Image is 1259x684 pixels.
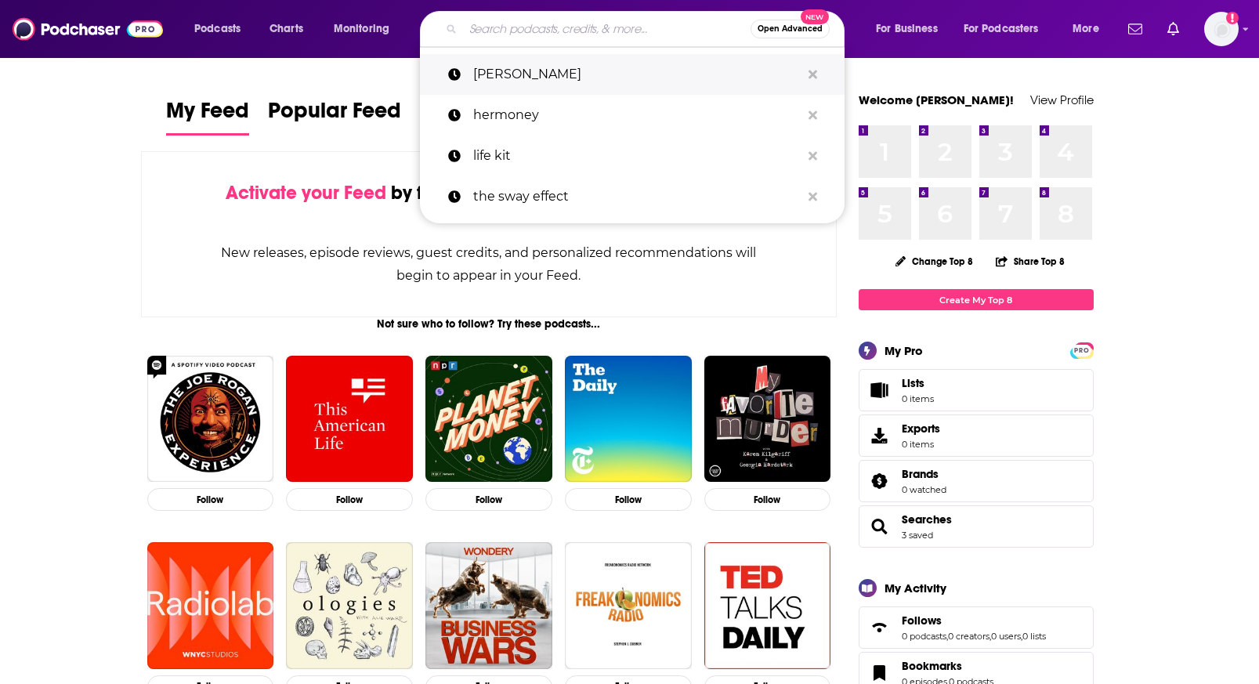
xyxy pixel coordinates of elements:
[704,542,831,669] img: TED Talks Daily
[1226,12,1239,24] svg: Add a profile image
[473,176,801,217] p: the sway effect
[1204,12,1239,46] img: User Profile
[425,542,552,669] img: Business Wars
[473,54,801,95] p: mel robbins
[565,356,692,483] img: The Daily
[220,182,758,227] div: by following Podcasts, Creators, Lists, and other Users!
[226,181,386,204] span: Activate your Feed
[1073,344,1091,356] a: PRO
[463,16,751,42] input: Search podcasts, credits, & more...
[435,11,859,47] div: Search podcasts, credits, & more...
[859,369,1094,411] a: Lists
[886,252,983,271] button: Change Top 8
[902,467,946,481] a: Brands
[902,439,940,450] span: 0 items
[902,376,924,390] span: Lists
[270,18,303,40] span: Charts
[147,488,274,511] button: Follow
[425,356,552,483] img: Planet Money
[286,488,413,511] button: Follow
[1021,631,1022,642] span: ,
[902,376,934,390] span: Lists
[995,246,1065,277] button: Share Top 8
[420,95,845,136] a: hermoney
[902,422,940,436] span: Exports
[286,356,413,483] img: This American Life
[902,393,934,404] span: 0 items
[1204,12,1239,46] span: Logged in as jciarczynski
[1073,18,1099,40] span: More
[864,662,895,684] a: Bookmarks
[704,488,831,511] button: Follow
[323,16,410,42] button: open menu
[259,16,313,42] a: Charts
[902,467,939,481] span: Brands
[473,95,801,136] p: hermoney
[565,542,692,669] img: Freakonomics Radio
[473,136,801,176] p: life kit
[864,617,895,639] a: Follows
[704,356,831,483] img: My Favorite Murder with Karen Kilgariff and Georgia Hardstark
[859,289,1094,310] a: Create My Top 8
[13,14,163,44] img: Podchaser - Follow, Share and Rate Podcasts
[420,54,845,95] a: [PERSON_NAME]
[758,25,823,33] span: Open Advanced
[953,16,1062,42] button: open menu
[859,460,1094,502] span: Brands
[989,631,991,642] span: ,
[286,542,413,669] a: Ologies with Alie Ward
[425,488,552,511] button: Follow
[946,631,948,642] span: ,
[902,512,952,527] a: Searches
[902,659,993,673] a: Bookmarks
[859,92,1014,107] a: Welcome [PERSON_NAME]!
[991,631,1021,642] a: 0 users
[859,505,1094,548] span: Searches
[1122,16,1149,42] a: Show notifications dropdown
[902,659,962,673] span: Bookmarks
[420,176,845,217] a: the sway effect
[1161,16,1185,42] a: Show notifications dropdown
[268,97,401,136] a: Popular Feed
[194,18,241,40] span: Podcasts
[902,613,1046,628] a: Follows
[1204,12,1239,46] button: Show profile menu
[902,484,946,495] a: 0 watched
[865,16,957,42] button: open menu
[964,18,1039,40] span: For Podcasters
[864,516,895,537] a: Searches
[166,97,249,133] span: My Feed
[147,542,274,669] img: Radiolab
[141,317,838,331] div: Not sure who to follow? Try these podcasts...
[334,18,389,40] span: Monitoring
[1073,345,1091,356] span: PRO
[801,9,829,24] span: New
[902,530,933,541] a: 3 saved
[420,136,845,176] a: life kit
[147,356,274,483] img: The Joe Rogan Experience
[864,470,895,492] a: Brands
[885,343,923,358] div: My Pro
[166,97,249,136] a: My Feed
[876,18,938,40] span: For Business
[864,425,895,447] span: Exports
[902,613,942,628] span: Follows
[948,631,989,642] a: 0 creators
[885,581,946,595] div: My Activity
[902,631,946,642] a: 0 podcasts
[268,97,401,133] span: Popular Feed
[183,16,261,42] button: open menu
[864,379,895,401] span: Lists
[1062,16,1119,42] button: open menu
